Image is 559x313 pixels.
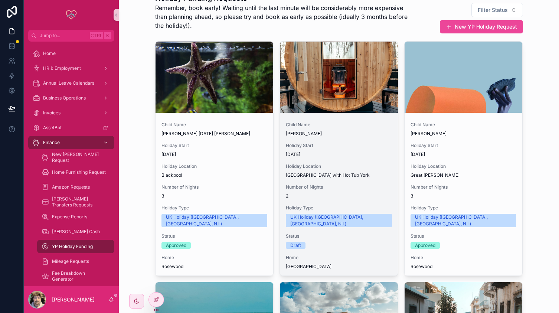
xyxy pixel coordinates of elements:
span: Rosewood [161,264,268,270]
span: New [PERSON_NAME] Request [52,151,107,163]
button: Select Button [471,3,523,17]
a: Child Name[PERSON_NAME] [DATE] [PERSON_NAME]Holiday Start[DATE]Holiday LocationBlackpoolNumber of... [155,41,274,276]
a: [PERSON_NAME] Transfers Requests [37,195,114,209]
span: Status [161,233,268,239]
span: Status [411,233,517,239]
div: UK Holiday ([GEOGRAPHIC_DATA], [GEOGRAPHIC_DATA], N.I.) [415,214,512,227]
span: Holiday Type [286,205,392,211]
span: Expense Reports [52,214,87,220]
span: Fee Breakdown Generator [52,270,107,282]
span: Invoices [43,110,61,116]
span: Home [411,255,517,261]
span: [DATE] [411,151,517,157]
span: Holiday Location [161,163,268,169]
span: Status [286,233,392,239]
a: HR & Employment [28,62,114,75]
img: App logo [65,9,77,21]
span: Holiday Start [161,143,268,149]
span: [PERSON_NAME] [286,131,392,137]
div: UK Holiday ([GEOGRAPHIC_DATA], [GEOGRAPHIC_DATA], N.I.) [290,214,388,227]
span: [PERSON_NAME] [411,131,517,137]
div: photo-1604140193916-187755174ecf [405,42,523,113]
span: Business Operations [43,95,86,101]
a: Home [28,47,114,60]
a: YP Holiday Funding [37,240,114,253]
a: New [PERSON_NAME] Request [37,151,114,164]
a: Child Name[PERSON_NAME]Holiday Start[DATE]Holiday LocationGreat [PERSON_NAME]Number of Nights3Hol... [404,41,523,276]
span: Child Name [286,122,392,128]
div: Draft [290,242,301,249]
span: [DATE] [161,151,268,157]
span: Remember, book early! Waiting until the last minute will be considerably more expensive than plan... [155,3,415,30]
a: Finance [28,136,114,149]
span: Rosewood [411,264,517,270]
a: Expense Reports [37,210,114,224]
a: AssetBot [28,121,114,134]
span: Home [161,255,268,261]
span: 2 [286,193,392,199]
span: Home [43,50,56,56]
a: Child Name[PERSON_NAME]Holiday Start[DATE]Holiday Location[GEOGRAPHIC_DATA] with Hot Tub YorkNumb... [279,41,398,276]
span: YP Holiday Funding [52,244,93,250]
a: Annual Leave Calendars [28,76,114,90]
a: Fee Breakdown Generator [37,270,114,283]
span: Holiday Location [286,163,392,169]
span: Annual Leave Calendars [43,80,94,86]
span: Number of Nights [286,184,392,190]
span: [PERSON_NAME] Transfers Requests [52,196,107,208]
a: Invoices [28,106,114,120]
span: 3 [411,193,517,199]
span: K [105,33,111,39]
a: Amazon Requests [37,180,114,194]
span: Finance [43,140,60,146]
a: Mileage Requests [37,255,114,268]
span: Holiday Start [411,143,517,149]
div: UK Holiday ([GEOGRAPHIC_DATA], [GEOGRAPHIC_DATA], N.I.) [166,214,263,227]
span: [PERSON_NAME] [DATE] [PERSON_NAME] [161,131,268,137]
span: [PERSON_NAME] Cash [52,229,100,235]
span: Home [286,255,392,261]
button: New YP Holiday Request [440,20,523,33]
span: HR & Employment [43,65,81,71]
p: [PERSON_NAME] [52,296,95,303]
span: 3 [161,193,268,199]
span: [GEOGRAPHIC_DATA] [286,264,392,270]
span: AssetBot [43,125,62,131]
a: [PERSON_NAME] Cash [37,225,114,238]
span: Number of Nights [411,184,517,190]
div: scrollable content [24,42,119,286]
a: Business Operations [28,91,114,105]
span: Holiday Location [411,163,517,169]
span: Home Furnishing Request [52,169,106,175]
span: [GEOGRAPHIC_DATA] with Hot Tub York [286,172,392,178]
div: Approved [415,242,435,249]
span: Child Name [161,122,268,128]
a: Home Furnishing Request [37,166,114,179]
div: Approved [166,242,186,249]
span: Child Name [411,122,517,128]
span: Holiday Type [161,205,268,211]
span: Great [PERSON_NAME] [411,172,517,178]
span: Blackpool [161,172,268,178]
span: Holiday Start [286,143,392,149]
span: Jump to... [40,33,87,39]
span: [DATE] [286,151,392,157]
span: Ctrl [90,32,103,39]
button: Jump to...CtrlK [28,30,114,42]
span: Filter Status [478,6,508,14]
span: Amazon Requests [52,184,90,190]
span: Number of Nights [161,184,268,190]
span: Mileage Requests [52,258,89,264]
span: Holiday Type [411,205,517,211]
